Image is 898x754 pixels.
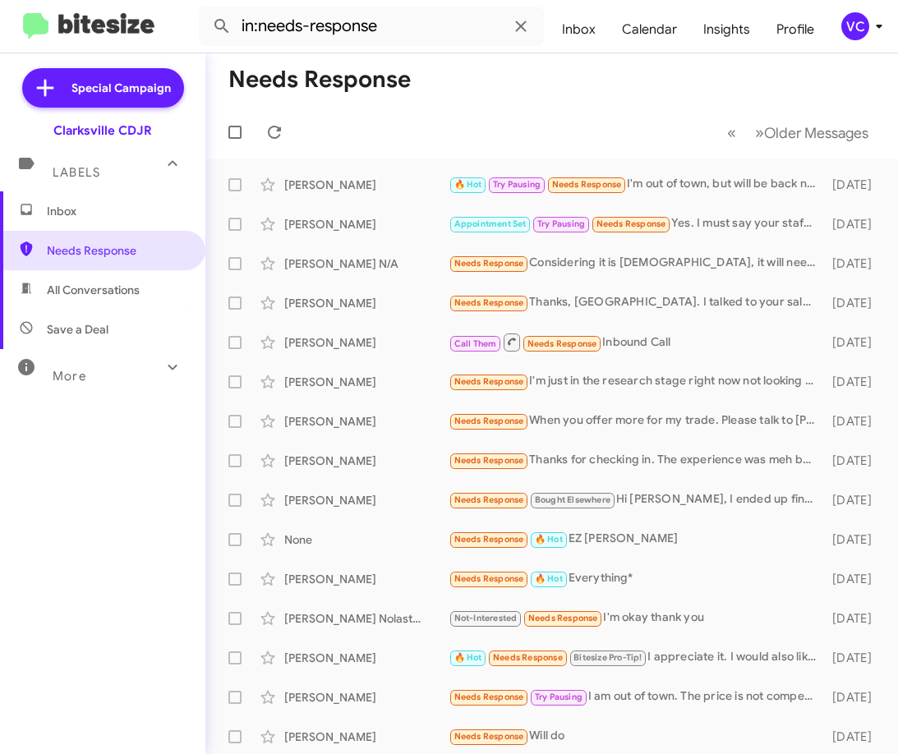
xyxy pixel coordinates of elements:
div: [PERSON_NAME] [284,413,449,430]
span: Try Pausing [537,218,585,229]
input: Search [199,7,544,46]
div: [PERSON_NAME] [284,334,449,351]
span: Call Them [454,338,497,349]
div: [DATE] [824,571,885,587]
div: [DATE] [824,650,885,666]
span: All Conversations [47,282,140,298]
span: Older Messages [764,124,868,142]
span: Special Campaign [71,80,171,96]
span: Labels [53,165,100,180]
span: Needs Response [454,692,524,702]
div: [DATE] [824,729,885,745]
span: Needs Response [454,494,524,505]
span: Needs Response [454,258,524,269]
span: Save a Deal [47,321,108,338]
span: 🔥 Hot [535,534,563,545]
h1: Needs Response [228,67,411,93]
div: [PERSON_NAME] [284,492,449,508]
div: I'm out of town, but will be back next week. If the car is still in [GEOGRAPHIC_DATA] I'll come b... [449,175,824,194]
div: [PERSON_NAME] [284,689,449,706]
span: Not-Interested [454,613,518,623]
div: [DATE] [824,689,885,706]
div: VC [841,12,869,40]
div: None [284,531,449,548]
div: [PERSON_NAME] [284,453,449,469]
button: VC [827,12,880,40]
span: Try Pausing [493,179,541,190]
div: [DATE] [824,453,885,469]
span: 🔥 Hot [454,652,482,663]
div: [PERSON_NAME] Nolastname119587306 [284,610,449,627]
span: More [53,369,86,384]
span: Try Pausing [535,692,583,702]
span: Needs Response [454,731,524,742]
div: Yes. I must say your staff is completely delightful and a pleasure. Unfortunately I haven't been ... [449,214,824,233]
span: Needs Response [527,338,597,349]
span: Needs Response [596,218,666,229]
a: Profile [763,6,827,53]
div: Clarksville CDJR [53,122,152,139]
span: Bought Elsewhere [535,494,610,505]
div: Will do [449,727,824,746]
div: [PERSON_NAME] [284,571,449,587]
div: [DATE] [824,255,885,272]
span: Needs Response [47,242,187,259]
div: [DATE] [824,295,885,311]
div: [DATE] [824,334,885,351]
span: 🔥 Hot [535,573,563,584]
div: I'm okay thank you [449,609,824,628]
span: Needs Response [454,534,524,545]
a: Calendar [609,6,690,53]
div: [DATE] [824,492,885,508]
div: I appreciate it. I would also like to know more about out the van I was offered, if it's still av... [449,648,824,667]
span: Needs Response [493,652,563,663]
div: [DATE] [824,374,885,390]
span: 🔥 Hot [454,179,482,190]
span: Inbox [47,203,187,219]
button: Previous [717,116,746,149]
span: Needs Response [454,455,524,466]
a: Inbox [549,6,609,53]
div: When you offer more for my trade. Please talk to [PERSON_NAME] in your finance department [449,411,824,430]
span: Needs Response [454,416,524,426]
div: [DATE] [824,610,885,627]
button: Next [745,116,878,149]
div: Thanks for checking in. The experience was meh but [PERSON_NAME] one of the managers was great. T... [449,451,824,470]
span: Needs Response [552,179,622,190]
div: [DATE] [824,177,885,193]
div: [DATE] [824,531,885,548]
span: Needs Response [528,613,598,623]
span: Appointment Set [454,218,527,229]
span: Needs Response [454,297,524,308]
nav: Page navigation example [718,116,878,149]
div: EZ [PERSON_NAME] [449,530,824,549]
div: [PERSON_NAME] [284,650,449,666]
div: Inbound Call [449,332,824,352]
div: Everything* [449,569,824,588]
span: « [727,122,736,143]
span: Bitesize Pro-Tip! [573,652,642,663]
div: [PERSON_NAME] [284,216,449,232]
div: [PERSON_NAME] N/A [284,255,449,272]
div: [DATE] [824,216,885,232]
div: [PERSON_NAME] [284,729,449,745]
div: I am out of town. The price is not competitive after they informed me that I don't qualify for th... [449,687,824,706]
a: Insights [690,6,763,53]
div: Hi [PERSON_NAME], I ended up finding another car elsewhere so I don't need any help. But thank you! [449,490,824,509]
a: Special Campaign [22,68,184,108]
span: Needs Response [454,573,524,584]
div: Thanks, [GEOGRAPHIC_DATA]. I talked to your sales manager [DATE]. He could not honor the deal tha... [449,293,824,312]
div: I'm just in the research stage right now not looking to buy till late fall [449,372,824,391]
div: [PERSON_NAME] [284,177,449,193]
div: Considering it is [DEMOGRAPHIC_DATA], it will need tires before winter, and it is basic, not full... [449,254,824,273]
div: [PERSON_NAME] [284,374,449,390]
span: » [755,122,764,143]
div: [DATE] [824,413,885,430]
div: [PERSON_NAME] [284,295,449,311]
span: Needs Response [454,376,524,387]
